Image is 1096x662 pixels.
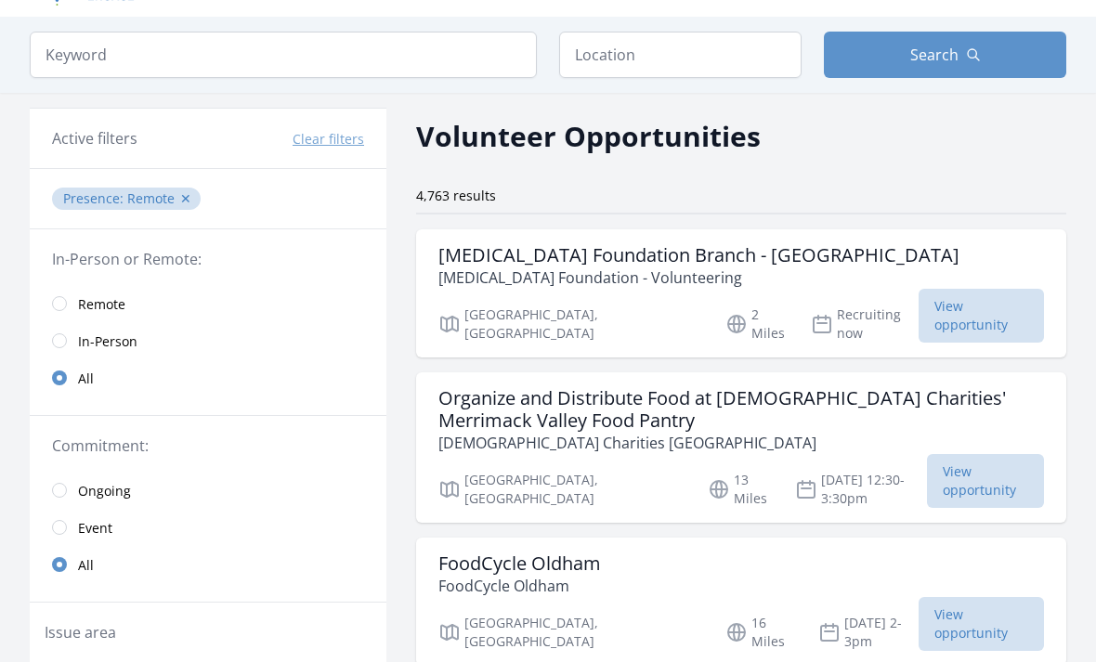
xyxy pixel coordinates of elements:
[416,187,496,204] span: 4,763 results
[919,289,1044,343] span: View opportunity
[927,454,1044,508] span: View opportunity
[78,370,94,388] span: All
[52,127,137,149] h3: Active filters
[78,519,112,538] span: Event
[559,32,802,78] input: Location
[708,471,774,508] p: 13 Miles
[30,285,386,322] a: Remote
[818,614,919,651] p: [DATE] 2-3pm
[438,432,1044,454] p: [DEMOGRAPHIC_DATA] Charities [GEOGRAPHIC_DATA]
[416,115,761,157] h2: Volunteer Opportunities
[52,435,364,457] legend: Commitment:
[438,614,703,651] p: [GEOGRAPHIC_DATA], [GEOGRAPHIC_DATA]
[438,575,601,597] p: FoodCycle Oldham
[824,32,1066,78] button: Search
[795,471,926,508] p: [DATE] 12:30-3:30pm
[811,305,919,343] p: Recruiting now
[438,305,703,343] p: [GEOGRAPHIC_DATA], [GEOGRAPHIC_DATA]
[52,248,364,270] legend: In-Person or Remote:
[45,621,116,643] legend: Issue area
[416,229,1066,357] a: [MEDICAL_DATA] Foundation Branch - [GEOGRAPHIC_DATA] [MEDICAL_DATA] Foundation - Volunteering [GE...
[127,189,175,207] span: Remote
[438,387,1044,432] h3: Organize and Distribute Food at [DEMOGRAPHIC_DATA] Charities' Merrimack Valley Food Pantry
[416,372,1066,523] a: Organize and Distribute Food at [DEMOGRAPHIC_DATA] Charities' Merrimack Valley Food Pantry [DEMOG...
[725,305,789,343] p: 2 Miles
[30,359,386,396] a: All
[78,332,137,351] span: In-Person
[30,32,537,78] input: Keyword
[63,189,127,207] span: Presence :
[293,130,364,149] button: Clear filters
[438,471,685,508] p: [GEOGRAPHIC_DATA], [GEOGRAPHIC_DATA]
[725,614,796,651] p: 16 Miles
[30,472,386,509] a: Ongoing
[78,556,94,575] span: All
[438,552,601,575] h3: FoodCycle Oldham
[30,546,386,583] a: All
[919,597,1044,651] span: View opportunity
[78,482,131,500] span: Ongoing
[180,189,191,208] button: ✕
[30,322,386,359] a: In-Person
[30,509,386,546] a: Event
[438,266,959,289] p: [MEDICAL_DATA] Foundation - Volunteering
[910,44,959,66] span: Search
[78,295,125,314] span: Remote
[438,244,959,266] h3: [MEDICAL_DATA] Foundation Branch - [GEOGRAPHIC_DATA]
